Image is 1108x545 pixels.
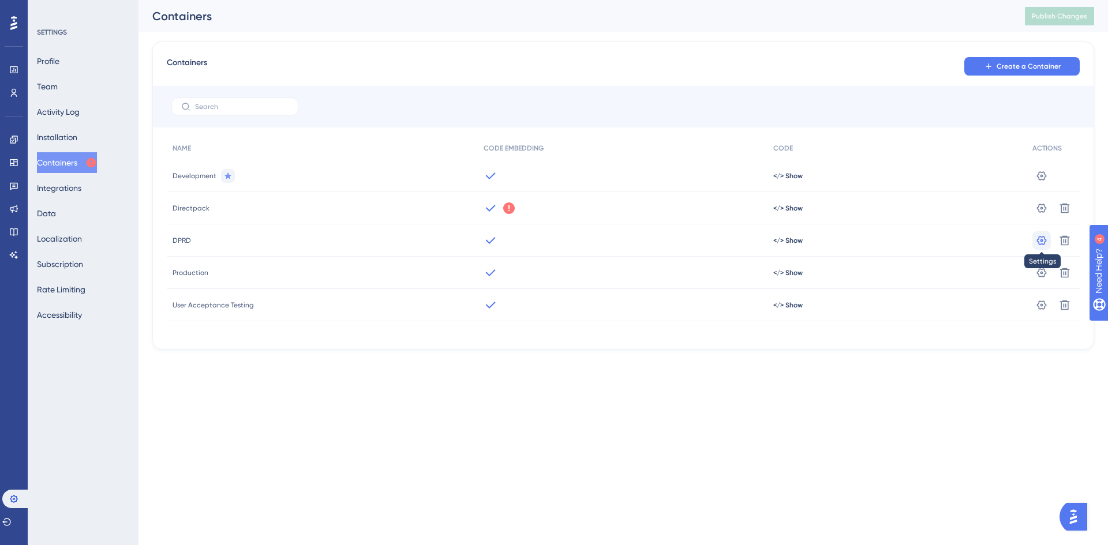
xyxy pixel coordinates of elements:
[37,76,58,97] button: Team
[37,178,81,198] button: Integrations
[1032,12,1087,21] span: Publish Changes
[484,144,544,153] span: CODE EMBEDDING
[773,204,803,213] button: </> Show
[80,6,83,15] div: 4
[37,279,85,300] button: Rate Limiting
[173,268,208,277] span: Production
[1025,7,1094,25] button: Publish Changes
[964,57,1080,76] button: Create a Container
[37,254,83,275] button: Subscription
[773,300,803,310] button: </> Show
[37,152,97,173] button: Containers
[195,103,289,111] input: Search
[27,3,72,17] span: Need Help?
[37,102,80,122] button: Activity Log
[37,51,59,72] button: Profile
[1032,144,1062,153] span: ACTIONS
[997,62,1061,71] span: Create a Container
[37,28,130,37] div: SETTINGS
[773,236,803,245] button: </> Show
[173,300,254,310] span: User Acceptance Testing
[152,8,996,24] div: Containers
[167,56,207,77] span: Containers
[37,127,77,148] button: Installation
[37,228,82,249] button: Localization
[37,305,82,325] button: Accessibility
[1060,499,1094,534] iframe: UserGuiding AI Assistant Launcher
[173,144,191,153] span: NAME
[773,171,803,181] button: </> Show
[173,171,216,181] span: Development
[37,203,56,224] button: Data
[173,236,191,245] span: DPRD
[173,204,209,213] span: Directpack
[773,268,803,277] button: </> Show
[773,144,793,153] span: CODE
